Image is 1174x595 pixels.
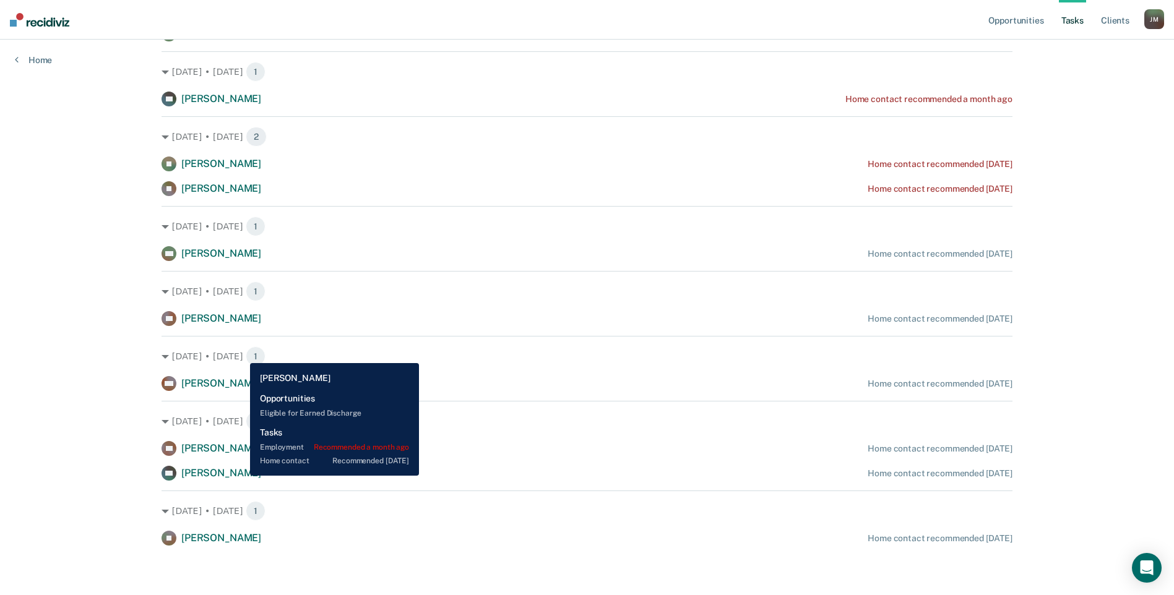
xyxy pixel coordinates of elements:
span: 1 [246,281,265,301]
span: 1 [246,216,265,236]
span: 1 [246,62,265,82]
span: [PERSON_NAME] [181,442,261,454]
button: JM [1144,9,1164,29]
span: 2 [246,127,267,147]
div: Home contact recommended [DATE] [868,533,1012,544]
span: [PERSON_NAME] [181,247,261,259]
div: Home contact recommended a month ago [845,94,1012,105]
span: 1 [246,501,265,521]
div: Home contact recommended [DATE] [868,468,1012,479]
div: [DATE] • [DATE] 1 [162,501,1012,521]
span: 1 [246,346,265,366]
div: Home contact recommended [DATE] [868,159,1012,169]
span: [PERSON_NAME] [181,182,261,194]
span: [PERSON_NAME] [181,532,261,544]
div: Home contact recommended [DATE] [868,249,1012,259]
img: Recidiviz [10,13,69,27]
div: Home contact recommended [DATE] [868,314,1012,324]
span: [PERSON_NAME] [181,93,261,105]
span: [PERSON_NAME] [181,467,261,479]
div: [DATE] • [DATE] 2 [162,411,1012,431]
div: [DATE] • [DATE] 2 [162,127,1012,147]
div: Open Intercom Messenger [1132,553,1162,583]
div: [DATE] • [DATE] 1 [162,62,1012,82]
span: [PERSON_NAME] [181,158,261,169]
span: 2 [246,411,267,431]
div: J M [1144,9,1164,29]
div: Home contact recommended [DATE] [868,184,1012,194]
div: Home contact recommended [DATE] [868,379,1012,389]
a: Home [15,54,52,66]
div: [DATE] • [DATE] 1 [162,281,1012,301]
div: Home contact recommended [DATE] [868,443,1012,454]
span: [PERSON_NAME] [181,377,261,389]
div: [DATE] • [DATE] 1 [162,216,1012,236]
span: [PERSON_NAME] [181,312,261,324]
div: [DATE] • [DATE] 1 [162,346,1012,366]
